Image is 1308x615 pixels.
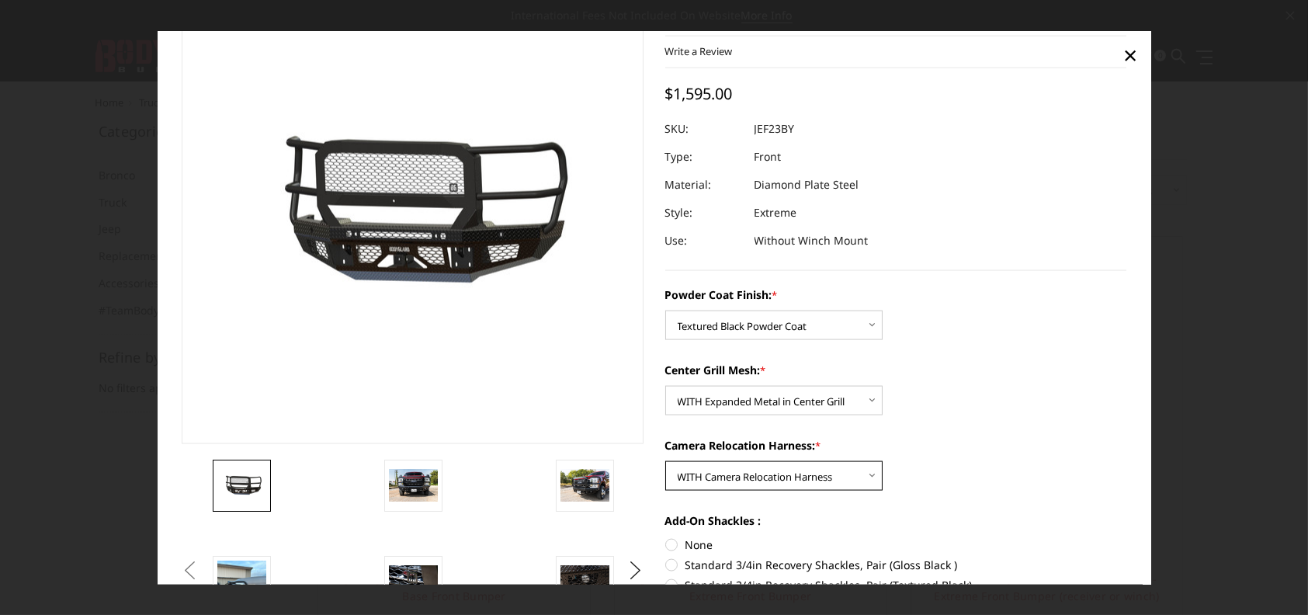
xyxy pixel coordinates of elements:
img: 2023-2025 Ford F250-350 - FT Series - Extreme Front Bumper [217,474,266,496]
img: 2023-2025 Ford F250-350 - FT Series - Extreme Front Bumper [560,565,609,598]
button: Previous [178,559,201,582]
label: Add-On Shackles : [665,512,1127,529]
img: 2023-2025 Ford F250-350 - FT Series - Extreme Front Bumper [389,469,438,502]
dt: Type: [665,143,743,171]
label: None [665,537,1127,553]
dd: Diamond Plate Steel [755,171,859,199]
iframe: Chat Widget [1230,540,1308,615]
label: Center Grill Mesh: [665,362,1127,378]
dd: Extreme [755,199,797,227]
span: × [1123,37,1137,71]
dd: Without Winch Mount [755,227,869,255]
dt: Style: [665,199,743,227]
dt: Use: [665,227,743,255]
dd: JEF23BY [755,115,795,143]
label: Standard 3/4in Recovery Shackles, Pair (Gloss Black ) [665,557,1127,573]
dt: Material: [665,171,743,199]
label: Standard 3/4in Recovery Shackles, Pair (Textured Black) [665,577,1127,593]
span: $1,595.00 [665,83,733,104]
a: Close [1118,42,1143,67]
label: Camera Relocation Harness: [665,437,1127,453]
dt: SKU: [665,115,743,143]
img: 2023-2025 Ford F250-350 - FT Series - Extreme Front Bumper [389,565,438,598]
img: 2023-2025 Ford F250-350 - FT Series - Extreme Front Bumper [560,469,609,502]
dd: Front [755,143,782,171]
a: Write a Review [665,44,733,58]
label: Powder Coat Finish: [665,287,1127,303]
button: Next [623,559,647,582]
